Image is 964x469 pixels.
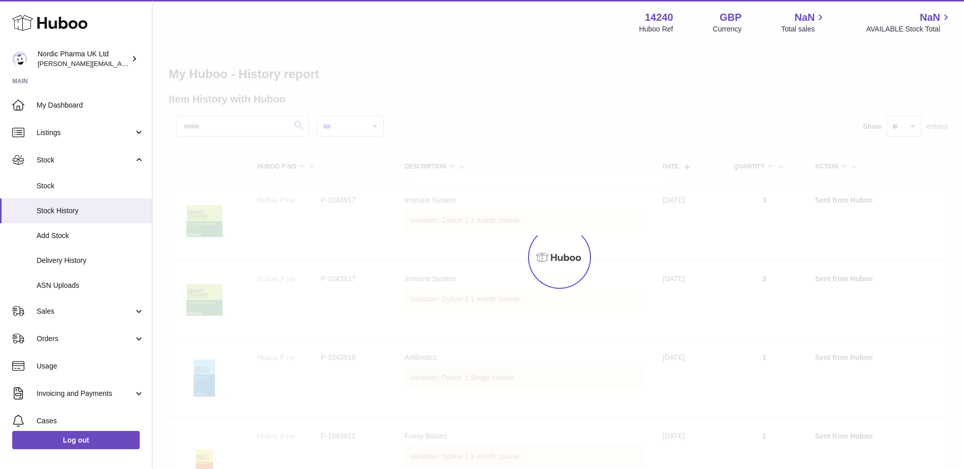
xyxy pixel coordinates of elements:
span: Stock History [37,206,144,216]
span: My Dashboard [37,100,144,110]
img: joe.plant@parapharmdev.com [12,51,27,66]
div: Huboo Ref [639,24,673,34]
span: Orders [37,334,134,344]
span: Sales [37,307,134,316]
div: Nordic Pharma UK Ltd [38,49,129,69]
span: Invoicing and Payments [37,389,134,398]
span: Total sales [781,24,826,34]
span: AVAILABLE Stock Total [866,24,952,34]
a: Log out [12,431,140,449]
span: Stock [37,155,134,165]
span: [PERSON_NAME][EMAIL_ADDRESS][DOMAIN_NAME] [38,59,204,68]
span: Stock [37,181,144,191]
div: Currency [713,24,742,34]
strong: GBP [720,11,741,24]
span: Add Stock [37,231,144,241]
a: NaN AVAILABLE Stock Total [866,11,952,34]
strong: 14240 [645,11,673,24]
a: NaN Total sales [781,11,826,34]
span: Delivery History [37,256,144,265]
span: Usage [37,361,144,371]
span: Cases [37,416,144,426]
span: Listings [37,128,134,138]
span: ASN Uploads [37,281,144,290]
span: NaN [920,11,940,24]
span: NaN [794,11,815,24]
